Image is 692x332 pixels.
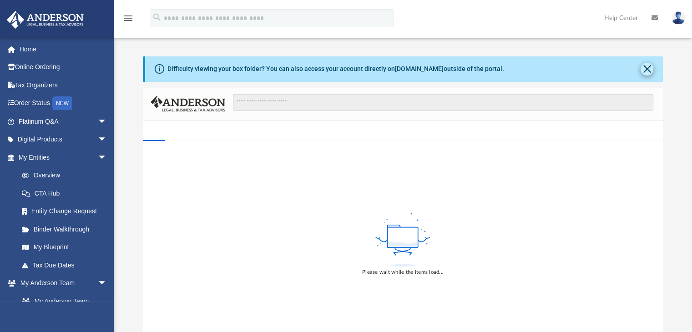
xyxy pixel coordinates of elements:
[362,268,444,277] div: Please wait while the items load...
[52,96,72,110] div: NEW
[6,274,116,292] a: My Anderson Teamarrow_drop_down
[123,13,134,24] i: menu
[4,11,86,29] img: Anderson Advisors Platinum Portal
[6,40,121,58] a: Home
[13,238,116,257] a: My Blueprint
[98,131,116,149] span: arrow_drop_down
[13,256,121,274] a: Tax Due Dates
[233,94,653,111] input: Search files and folders
[6,131,121,149] a: Digital Productsarrow_drop_down
[152,12,162,22] i: search
[6,148,121,166] a: My Entitiesarrow_drop_down
[672,11,685,25] img: User Pic
[98,148,116,167] span: arrow_drop_down
[167,64,504,74] div: Difficulty viewing your box folder? You can also access your account directly on outside of the p...
[13,292,111,310] a: My Anderson Team
[13,166,121,185] a: Overview
[6,76,121,94] a: Tax Organizers
[395,65,444,72] a: [DOMAIN_NAME]
[98,112,116,131] span: arrow_drop_down
[6,58,121,76] a: Online Ordering
[123,17,134,24] a: menu
[6,94,121,113] a: Order StatusNEW
[641,63,653,75] button: Close
[6,112,121,131] a: Platinum Q&Aarrow_drop_down
[13,184,121,202] a: CTA Hub
[13,202,121,221] a: Entity Change Request
[13,220,121,238] a: Binder Walkthrough
[98,274,116,293] span: arrow_drop_down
